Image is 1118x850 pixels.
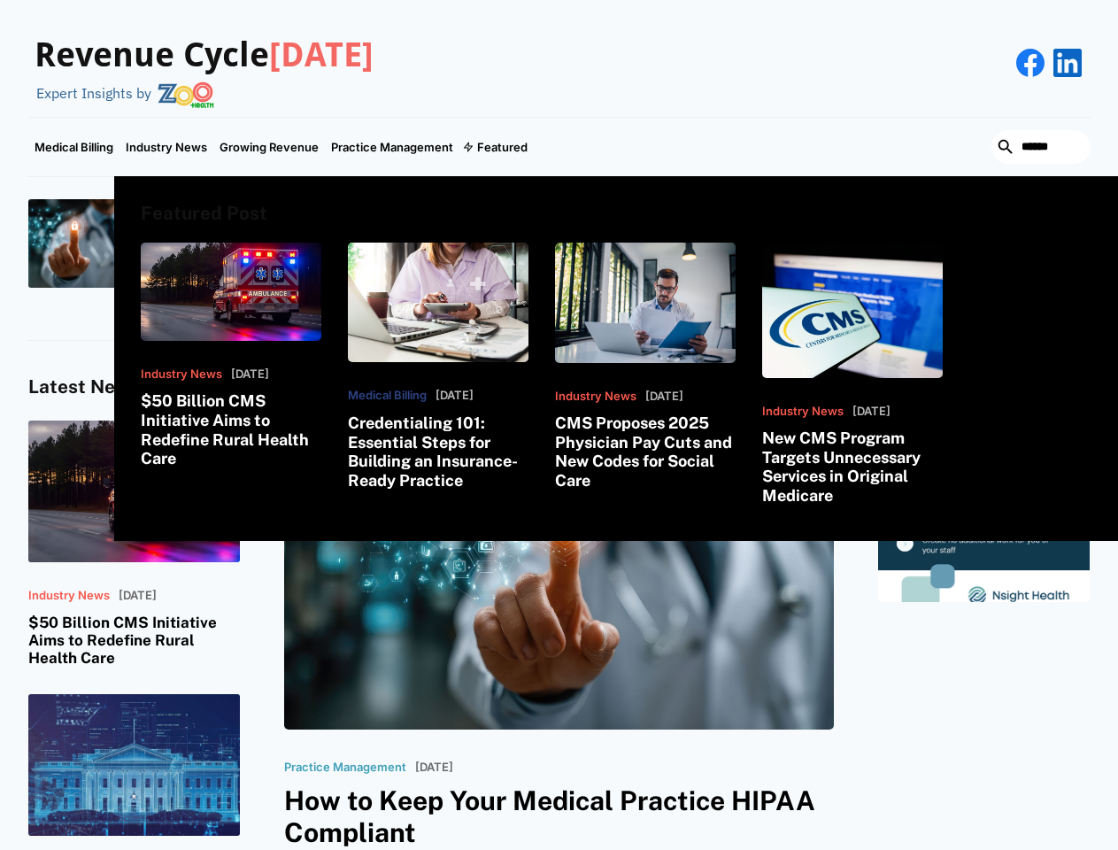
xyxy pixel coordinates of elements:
a: Growing Revenue [213,118,325,176]
a: Industry News [120,118,213,176]
h4: Latest News [28,376,240,398]
h3: CMS Proposes 2025 Physician Pay Cuts and New Codes for Social Care [555,413,736,490]
a: Medical Billing [28,118,120,176]
p: [DATE] [119,589,157,603]
h3: New CMS Program Targets Unnecessary Services in Original Medicare [762,429,943,505]
a: Industry News[DATE]CMS Proposes 2025 Physician Pay Cuts and New Codes for Social Care [555,243,736,491]
p: [DATE] [436,389,474,403]
a: Revenue Cycle[DATE]Expert Insights by [28,18,374,108]
h3: $50 Billion CMS Initiative Aims to Redefine Rural Health Care [28,614,240,668]
a: Practice ManagementHow to Keep Your Medical Practice HIPAA Compliant [28,199,274,288]
h3: Revenue Cycle [35,35,374,76]
a: Industry News[DATE]$50 Billion CMS Initiative Aims to Redefine Rural Health Care [141,243,321,468]
p: Medical Billing [348,389,427,403]
p: [DATE] [415,761,453,775]
h3: Credentialing 101: Essential Steps for Building an Insurance-Ready Practice [348,413,528,490]
p: [DATE] [231,367,269,382]
p: Industry News [555,390,636,404]
a: Industry News[DATE]$50 Billion CMS Initiative Aims to Redefine Rural Health Care [28,421,240,668]
p: Practice Management [284,761,406,775]
a: Practice Management [325,118,459,176]
div: Featured [477,140,528,154]
a: Medical Billing[DATE]Credentialing 101: Essential Steps for Building an Insurance-Ready Practice [348,243,528,491]
h3: $50 Billion CMS Initiative Aims to Redefine Rural Health Care [141,391,321,467]
p: Industry News [762,405,844,419]
span: [DATE] [269,35,374,74]
h3: How to Keep Your Medical Practice HIPAA Compliant [284,784,835,848]
div: Featured [459,118,534,176]
div: Expert Insights by [36,85,151,102]
p: Industry News [141,367,222,382]
p: [DATE] [852,405,891,419]
p: [DATE] [645,390,683,404]
a: Industry News[DATE]New CMS Program Targets Unnecessary Services in Original Medicare [762,243,943,506]
p: Industry News [28,589,110,603]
